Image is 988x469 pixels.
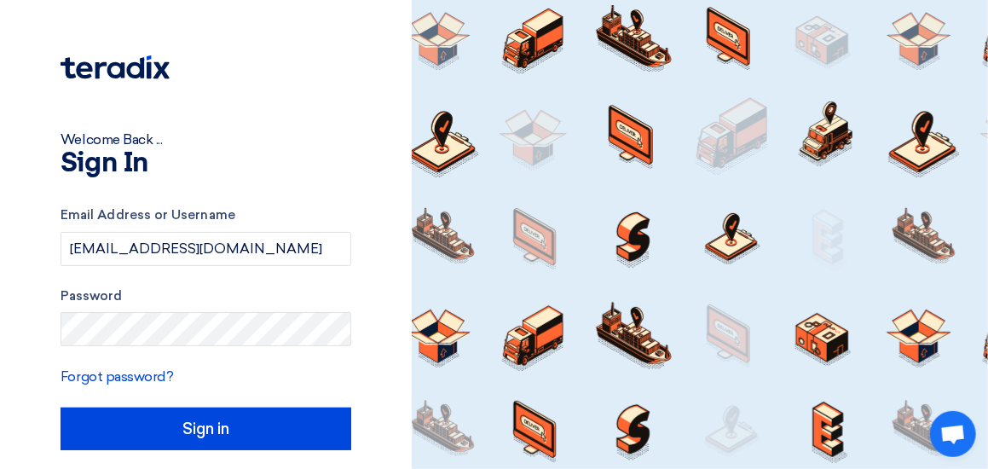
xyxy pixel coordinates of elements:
[61,287,351,306] label: Password
[61,368,173,385] a: Forgot password?
[930,411,976,457] div: Open chat
[61,206,351,225] label: Email Address or Username
[61,408,351,450] input: Sign in
[61,130,351,150] div: Welcome Back ...
[61,55,170,79] img: Teradix logo
[61,150,351,177] h1: Sign In
[61,232,351,266] input: Enter your business email or username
